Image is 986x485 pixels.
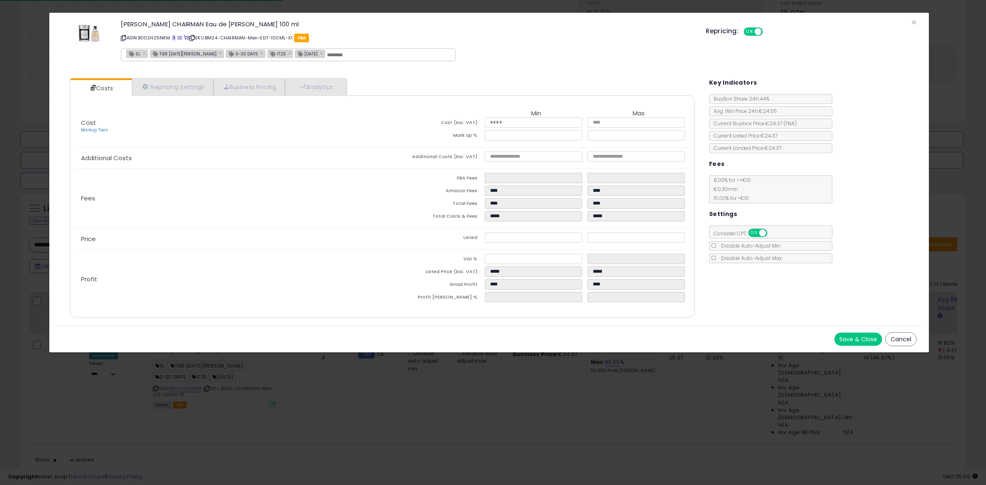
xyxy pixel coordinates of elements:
[710,145,781,152] span: Current Landed Price: €24.37
[587,110,690,117] th: Max
[382,279,485,292] td: Gross Profit
[285,78,346,95] a: Analytics
[121,31,693,44] p: ASIN: B002HZ6NKM | SKU: BM24-CHAIRMAN-Men-EDT-100ML-X1
[268,50,286,57] span: IT25
[710,195,749,202] span: 15.00 % for > €10
[744,28,755,35] span: ON
[382,232,485,245] td: Listed
[219,49,223,57] a: ×
[709,78,757,88] h5: Key Indicators
[226,50,258,57] span: 0-30 DAYS
[132,78,213,95] a: Repricing Settings
[710,95,769,102] span: BuyBox Share 24h: 44%
[710,120,797,127] span: Current Buybox Price:
[706,28,739,34] h5: Repricing:
[288,49,293,57] a: ×
[783,120,797,127] span: ( FBA )
[709,159,725,169] h5: Fees
[382,198,485,211] td: Total Fees
[74,276,382,283] p: Profit
[382,152,485,164] td: Additional Costs (Exc. VAT)
[710,177,751,202] span: 8.00 % for <= €10
[74,120,382,133] p: Cost
[382,254,485,267] td: Vat %
[762,28,775,35] span: OFF
[765,120,797,127] span: €24.37
[834,333,882,346] button: Save & Close
[382,130,485,143] td: Mark up %
[213,78,285,95] a: Business Pricing
[382,117,485,130] td: Cost (Exc. VAT)
[260,49,265,57] a: ×
[177,34,182,41] a: All offer listings
[382,211,485,224] td: Total Costs & Fees
[382,186,485,198] td: Amazon Fees
[710,108,777,115] span: Avg. Win Price 24h: €24.55
[766,230,779,237] span: OFF
[121,21,693,27] h3: [PERSON_NAME] CHAIRMAN Eau de [PERSON_NAME] 100 ml
[70,80,131,97] a: Costs
[74,155,382,161] p: Additional Costs
[295,50,318,57] span: [DATE]
[382,173,485,186] td: FBA Fees
[382,267,485,279] td: Listed Price (Exc. VAT)
[710,230,778,237] span: Consider CPT:
[749,230,759,237] span: ON
[709,209,737,219] h5: Settings
[127,50,141,57] span: SL
[150,50,217,57] span: TIER [DATE][PERSON_NAME]
[81,127,108,133] a: Markup Tiers
[710,132,777,139] span: Current Listed Price: €24.37
[143,49,147,57] a: ×
[320,49,325,57] a: ×
[382,292,485,305] td: Profit [PERSON_NAME] %
[172,34,176,41] a: BuyBox page
[74,195,382,202] p: Fees
[717,242,781,249] span: Disable Auto-Adjust Min
[911,16,917,28] span: ×
[76,21,101,46] img: 41EU0VCZkIS._SL60_.jpg
[294,34,309,42] span: FBA
[74,236,382,242] p: Price
[717,255,782,262] span: Disable Auto-Adjust Max
[885,332,917,346] button: Cancel
[710,186,738,193] span: €0.30 min
[485,110,587,117] th: Min
[184,34,188,41] a: Your listing only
